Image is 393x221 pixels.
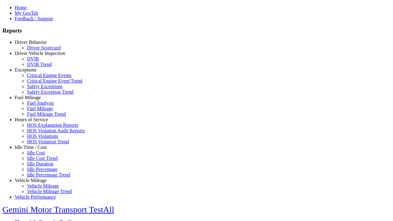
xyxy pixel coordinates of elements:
[27,56,39,61] a: DVIR
[15,117,48,122] a: Hours of Service
[27,106,53,111] a: Fuel Mileage
[27,45,61,50] a: Driver Scorecard
[15,67,37,72] a: Exceptions
[27,150,45,155] a: Idle Cost
[15,95,41,100] a: Fuel Mileage
[15,40,47,45] a: Driver Behavior
[27,139,69,144] a: HOS Violation Trend
[27,167,57,172] a: Idle Percentage
[15,194,56,200] a: Vehicle Performance
[15,16,53,21] a: Feedback / Support
[27,73,72,78] a: Critical Engine Events
[27,89,73,95] a: Safety Exception Trend
[27,189,72,194] a: Vehicle Mileage Trend
[27,62,52,67] a: DVIR Trend
[27,128,85,133] a: HOS Violation Audit Reports
[15,178,47,183] a: Vehicle Mileage
[27,111,66,117] a: Fuel Mileage Trend
[2,205,114,214] a: Gemini Motor Transport TestAll
[15,51,65,56] a: Driver Vehicle Inspection
[27,172,70,177] a: Idle Percentage Trend
[27,100,54,106] a: Fuel Analysis
[27,84,63,89] a: Safety Exceptions
[27,134,58,139] a: HOS Violations
[15,5,27,10] a: Home
[27,78,82,83] a: Critical Engine Event Trend
[27,161,53,166] a: Idle Duration
[27,122,78,128] a: HOS Explanation Reports
[27,156,58,161] a: Idle Cost Trend
[15,10,38,16] a: My GeoTab
[15,145,47,150] a: Idle Time / Cost
[2,27,391,34] h3: Reports
[27,183,59,188] a: Vehicle Mileage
